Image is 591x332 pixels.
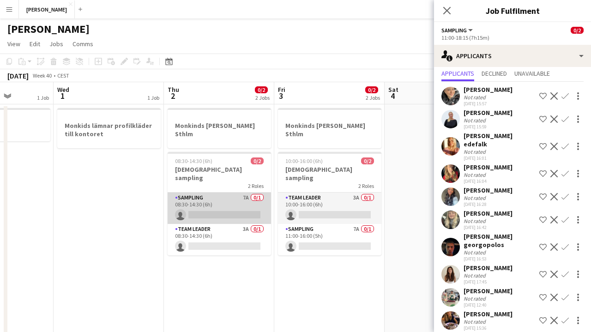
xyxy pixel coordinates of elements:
[464,256,536,262] div: [DATE] 16:53
[277,91,285,101] span: 3
[464,224,513,230] div: [DATE] 16:42
[7,40,20,48] span: View
[482,70,507,77] span: Declined
[464,163,513,171] div: [PERSON_NAME]
[464,209,513,217] div: [PERSON_NAME]
[514,70,550,77] span: Unavailable
[19,0,75,18] button: [PERSON_NAME]
[464,94,488,101] div: Not rated
[441,27,467,34] span: Sampling
[464,155,536,161] div: [DATE] 16:01
[464,178,513,184] div: [DATE] 16:04
[278,85,285,94] span: Fri
[4,38,24,50] a: View
[464,117,488,124] div: Not rated
[278,165,381,182] h3: [DEMOGRAPHIC_DATA] sampling
[30,72,54,79] span: Week 40
[248,182,264,189] span: 2 Roles
[464,295,488,302] div: Not rated
[464,310,513,318] div: [PERSON_NAME]
[434,5,591,17] h3: Job Fulfilment
[365,86,378,93] span: 0/2
[168,152,271,255] app-job-card: 08:30-14:30 (6h)0/2[DEMOGRAPHIC_DATA] sampling2 RolesSampling7A0/108:30-14:30 (6h) Team Leader3A0...
[366,94,380,101] div: 2 Jobs
[37,94,49,101] div: 1 Job
[26,38,44,50] a: Edit
[7,71,29,80] div: [DATE]
[464,132,536,148] div: [PERSON_NAME] edefalk
[57,121,161,138] h3: Monkids lämnar profilkläder till kontoret
[168,165,271,182] h3: [DEMOGRAPHIC_DATA] sampling
[464,109,513,117] div: [PERSON_NAME]
[168,108,271,148] app-job-card: Monkinds [PERSON_NAME] Sthlm
[285,157,323,164] span: 10:00-16:00 (6h)
[464,249,488,256] div: Not rated
[278,108,381,148] app-job-card: Monkinds [PERSON_NAME] Sthlm
[57,108,161,148] app-job-card: Monkids lämnar profilkläder till kontoret
[571,27,584,34] span: 0/2
[464,279,513,285] div: [DATE] 17:45
[175,157,212,164] span: 08:30-14:30 (6h)
[278,121,381,138] h3: Monkinds [PERSON_NAME] Sthlm
[168,193,271,224] app-card-role: Sampling7A0/108:30-14:30 (6h)
[464,171,488,178] div: Not rated
[168,224,271,255] app-card-role: Team Leader3A0/108:30-14:30 (6h)
[464,101,513,107] div: [DATE] 15:57
[464,194,488,201] div: Not rated
[464,264,513,272] div: [PERSON_NAME]
[464,302,513,308] div: [DATE] 12:40
[56,91,69,101] span: 1
[464,272,488,279] div: Not rated
[434,45,591,67] div: Applicants
[441,70,474,77] span: Applicants
[358,182,374,189] span: 2 Roles
[441,34,584,41] div: 11:00-18:15 (7h15m)
[464,232,536,249] div: [PERSON_NAME] georgopolos
[57,72,69,79] div: CEST
[388,85,398,94] span: Sat
[69,38,97,50] a: Comms
[147,94,159,101] div: 1 Job
[72,40,93,48] span: Comms
[387,91,398,101] span: 4
[464,124,513,130] div: [DATE] 15:59
[464,287,513,295] div: [PERSON_NAME]
[464,148,488,155] div: Not rated
[464,325,513,331] div: [DATE] 15:36
[168,85,179,94] span: Thu
[278,193,381,224] app-card-role: Team Leader3A0/110:00-16:00 (6h)
[464,318,488,325] div: Not rated
[57,85,69,94] span: Wed
[251,157,264,164] span: 0/2
[361,157,374,164] span: 0/2
[255,86,268,93] span: 0/2
[7,22,90,36] h1: [PERSON_NAME]
[255,94,270,101] div: 2 Jobs
[441,27,474,34] button: Sampling
[46,38,67,50] a: Jobs
[168,121,271,138] h3: Monkinds [PERSON_NAME] Sthlm
[278,224,381,255] app-card-role: Sampling7A0/111:00-16:00 (5h)
[49,40,63,48] span: Jobs
[30,40,40,48] span: Edit
[166,91,179,101] span: 2
[278,152,381,255] app-job-card: 10:00-16:00 (6h)0/2[DEMOGRAPHIC_DATA] sampling2 RolesTeam Leader3A0/110:00-16:00 (6h) Sampling7A0...
[464,186,513,194] div: [PERSON_NAME]
[464,201,513,207] div: [DATE] 16:28
[464,217,488,224] div: Not rated
[464,85,513,94] div: [PERSON_NAME]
